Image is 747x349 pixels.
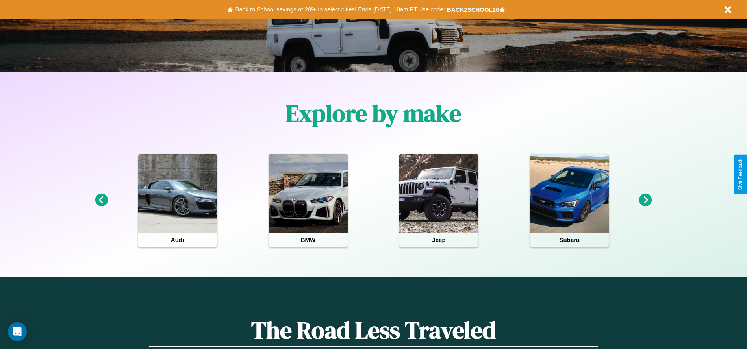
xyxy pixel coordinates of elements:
h4: Audi [138,233,217,247]
h4: BMW [269,233,348,247]
div: Open Intercom Messenger [8,322,27,341]
div: Give Feedback [738,159,743,190]
b: BACK2SCHOOL20 [447,6,499,13]
h4: Subaru [530,233,609,247]
button: Back to School savings of 20% in select cities! Ends [DATE] 10am PT.Use code: [233,4,447,15]
h4: Jeep [399,233,478,247]
h1: Explore by make [286,97,461,129]
h1: The Road Less Traveled [149,314,597,347]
